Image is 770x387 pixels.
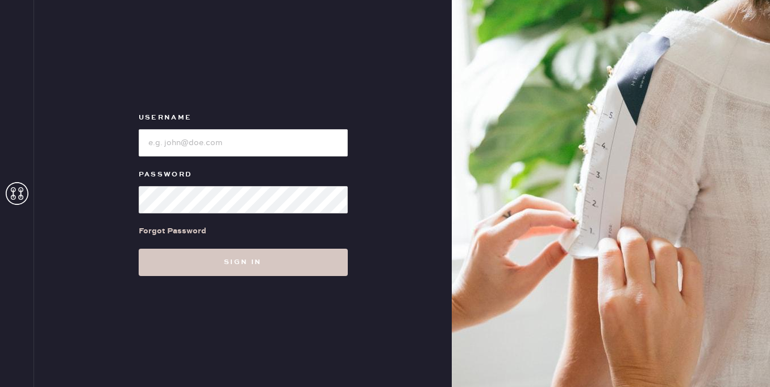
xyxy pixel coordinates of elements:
input: e.g. john@doe.com [139,129,348,157]
button: Sign in [139,249,348,276]
label: Password [139,168,348,182]
a: Forgot Password [139,213,206,249]
div: Forgot Password [139,225,206,237]
label: Username [139,111,348,125]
